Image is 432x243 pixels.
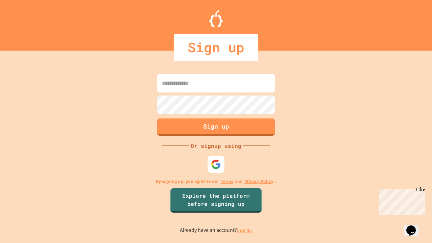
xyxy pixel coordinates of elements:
[404,216,425,236] iframe: chat widget
[170,188,262,213] a: Explore the platform before signing up
[174,34,258,61] div: Sign up
[209,10,223,27] img: Logo.svg
[3,3,47,43] div: Chat with us now!Close
[180,226,252,235] p: Already have an account?
[237,227,252,234] a: Log in.
[211,159,221,169] img: google-icon.svg
[376,187,425,215] iframe: chat widget
[157,118,275,136] button: Sign up
[189,142,243,150] div: Or signup using
[156,178,276,185] p: By signing up, you agree to our and .
[221,178,233,185] a: Terms
[244,178,273,185] a: Privacy Policy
